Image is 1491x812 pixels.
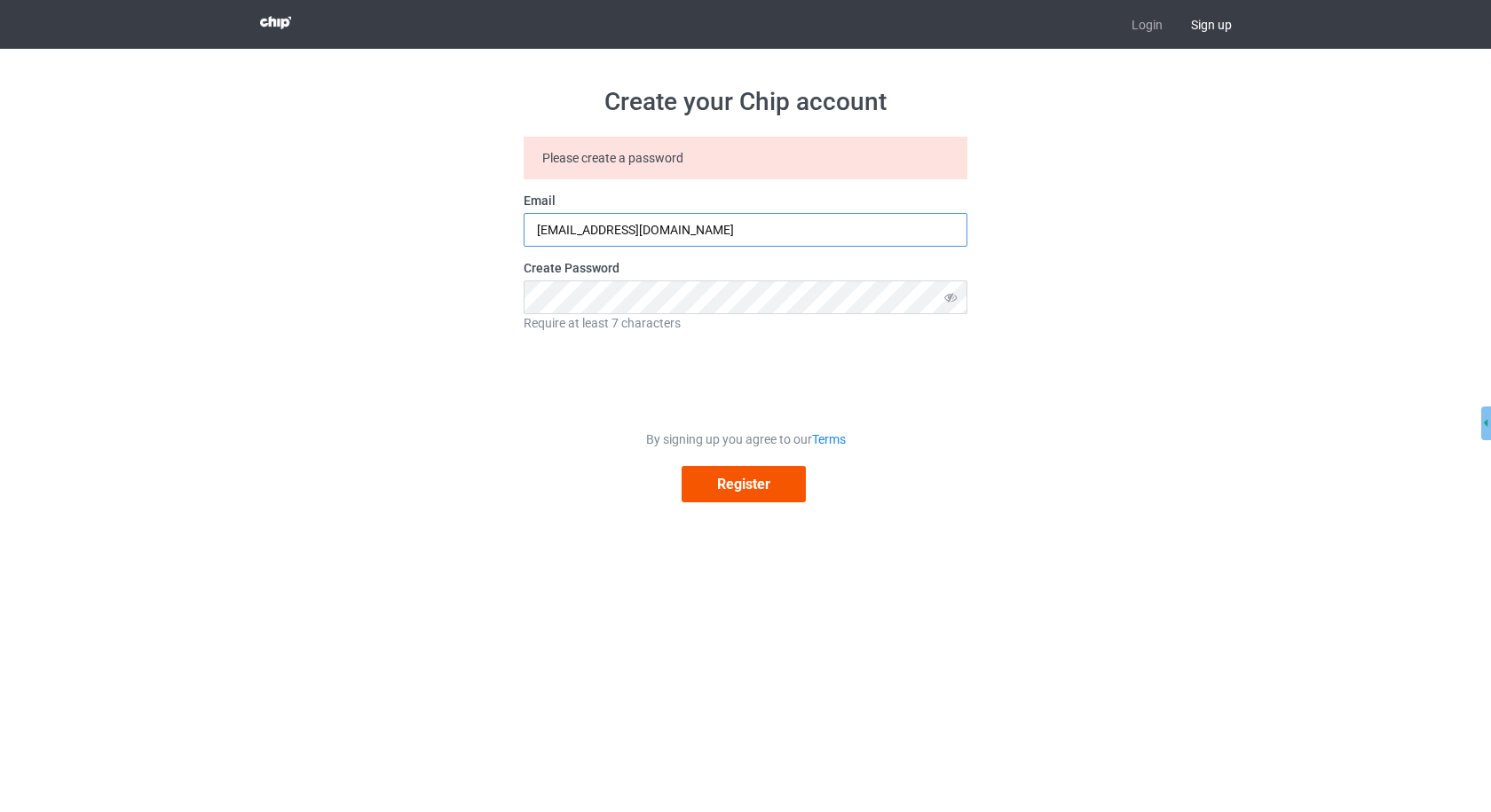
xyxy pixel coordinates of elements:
iframe: reCAPTCHA [611,344,880,414]
div: By signing up you agree to our [524,430,967,448]
img: 3d383065fc803cdd16c62507c020ddf8.png [260,16,291,29]
button: Register [682,466,806,502]
div: Require at least 7 characters [524,314,967,332]
div: Please create a password [524,137,967,179]
h1: Create your Chip account [524,86,967,118]
label: Create Password [524,259,967,277]
a: Terms [812,432,846,446]
label: Email [524,192,967,209]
